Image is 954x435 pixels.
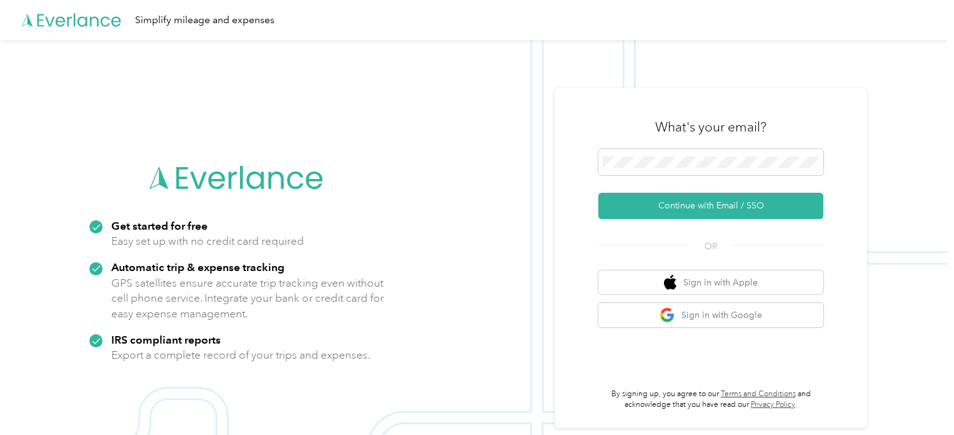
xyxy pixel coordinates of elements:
[598,303,823,327] button: google logoSign in with Google
[598,193,823,219] button: Continue with Email / SSO
[660,307,675,323] img: google logo
[111,275,384,322] p: GPS satellites ensure accurate trip tracking even without cell phone service. Integrate your bank...
[111,260,284,274] strong: Automatic trip & expense tracking
[655,118,766,136] h3: What's your email?
[598,270,823,295] button: apple logoSign in with Apple
[689,240,733,253] span: OR
[135,13,274,28] div: Simplify mileage and expenses
[598,389,823,411] p: By signing up, you agree to our and acknowledge that you have read our .
[111,333,221,346] strong: IRS compliant reports
[751,400,795,409] a: Privacy Policy
[721,389,796,399] a: Terms and Conditions
[664,275,676,290] img: apple logo
[111,347,370,363] p: Export a complete record of your trips and expenses.
[111,219,208,232] strong: Get started for free
[111,233,304,249] p: Easy set up with no credit card required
